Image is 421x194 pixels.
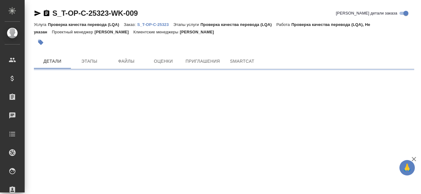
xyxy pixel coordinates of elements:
p: Проверка качества перевода (LQA) [200,22,276,27]
p: Этапы услуги [174,22,201,27]
span: Приглашения [186,57,220,65]
p: Услуга [34,22,48,27]
span: [PERSON_NAME] детали заказа [336,10,397,16]
p: Клиентские менеджеры [133,30,180,34]
p: Работа [276,22,292,27]
span: Файлы [112,57,141,65]
p: Заказ: [124,22,137,27]
p: [PERSON_NAME] [180,30,219,34]
p: Проектный менеджер [52,30,94,34]
a: S_T-OP-C-25323-WK-009 [52,9,138,17]
button: 🙏 [399,160,415,175]
button: Скопировать ссылку [43,10,50,17]
p: [PERSON_NAME] [95,30,133,34]
button: Скопировать ссылку для ЯМессенджера [34,10,41,17]
span: Оценки [149,57,178,65]
span: 🙏 [402,161,412,174]
span: SmartCat [227,57,257,65]
a: S_T-OP-C-25323 [137,22,173,27]
span: Этапы [75,57,104,65]
p: Проверка качества перевода (LQA) [48,22,124,27]
button: Добавить тэг [34,36,47,49]
span: Детали [38,57,67,65]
